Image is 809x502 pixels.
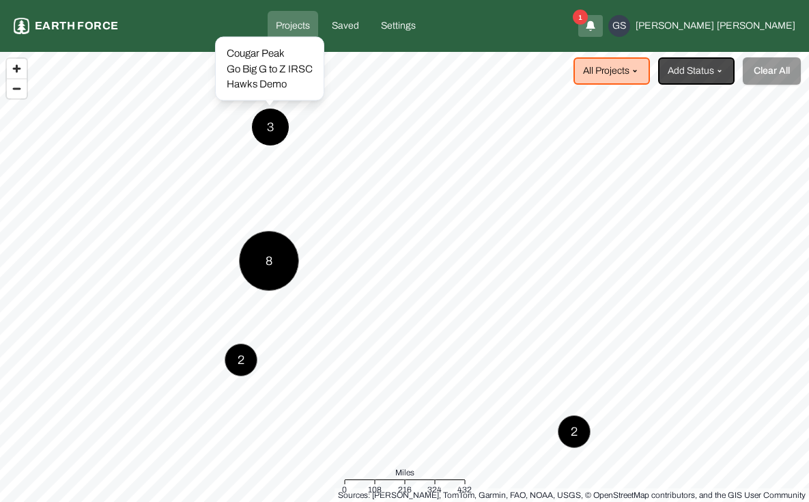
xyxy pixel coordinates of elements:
div: 432 [457,483,472,497]
button: 3 [251,108,289,146]
div: Hawks Demo [227,76,313,92]
button: 2 [225,344,257,376]
button: Zoom out [7,79,27,98]
a: Settings [373,11,424,41]
a: Projects [268,11,318,41]
div: 108 [368,483,382,497]
div: 324 [427,483,442,497]
a: Saved [324,11,367,41]
button: GS[PERSON_NAME][PERSON_NAME] [608,15,795,37]
button: Add Status [658,57,735,85]
div: Sources: [PERSON_NAME], TomTom, Garmin, FAO, NOAA, USGS, © OpenStreetMap contributors, and the GI... [338,488,806,502]
p: Projects [276,19,310,33]
div: 0 [342,483,347,497]
div: Go Big G to Z IRSC [227,61,313,76]
p: Earth force [35,18,118,34]
span: Miles [395,466,414,479]
button: All Projects [573,57,650,85]
div: Cougar Peak [227,46,313,61]
button: 2 [558,415,591,448]
span: 1 [573,10,588,25]
div: 216 [398,483,412,497]
span: [PERSON_NAME] [717,19,795,33]
button: 8 [239,231,299,291]
button: Clear All [743,57,801,85]
p: Settings [381,19,416,33]
button: Zoom in [7,59,27,79]
span: [PERSON_NAME] [636,19,714,33]
button: 1 [585,18,596,34]
img: earthforce-logo-white-uG4MPadI.svg [14,18,29,34]
div: GS [608,15,630,37]
p: Saved [332,19,359,33]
